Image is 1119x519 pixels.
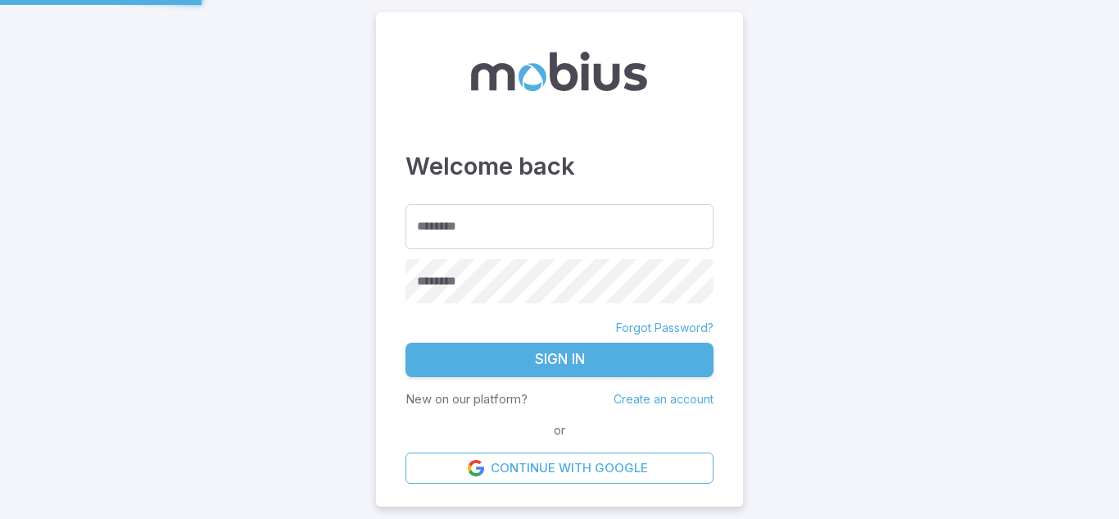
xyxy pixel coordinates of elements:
[550,421,569,439] span: or
[614,392,714,406] a: Create an account
[616,320,714,336] a: Forgot Password?
[405,148,714,184] h3: Welcome back
[405,390,528,408] p: New on our platform?
[405,453,714,484] a: Continue with Google
[405,343,714,377] button: Sign In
